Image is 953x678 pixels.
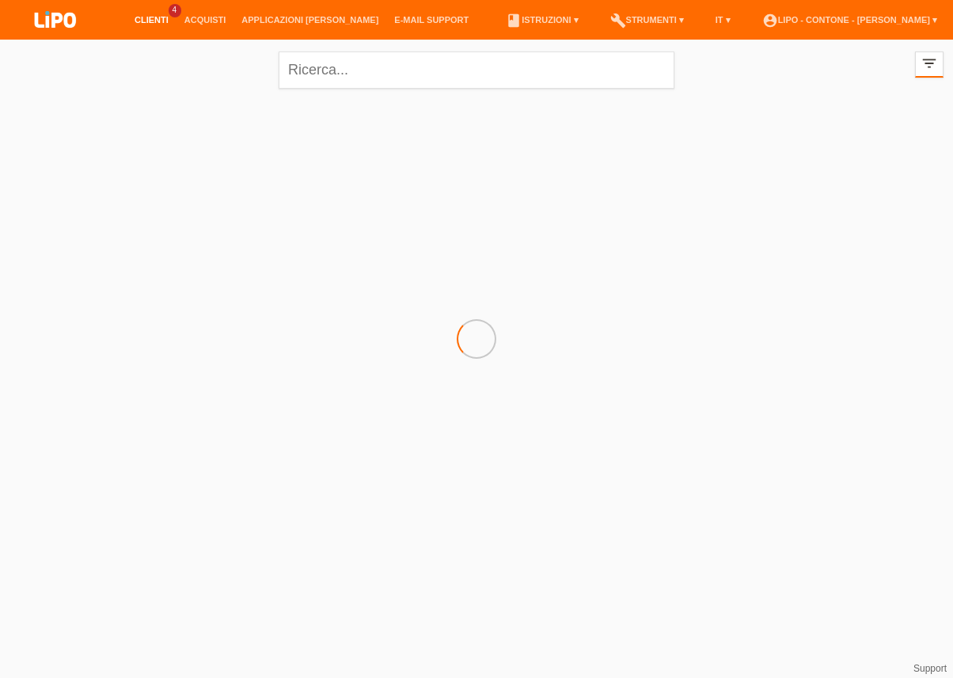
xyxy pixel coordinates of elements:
input: Ricerca... [279,51,674,89]
a: Applicazioni [PERSON_NAME] [234,15,386,25]
i: filter_list [921,55,938,72]
a: E-mail Support [386,15,476,25]
a: LIPO pay [16,32,95,44]
a: Clienti [127,15,177,25]
a: Support [913,663,947,674]
a: buildStrumenti ▾ [602,15,692,25]
a: IT ▾ [708,15,738,25]
i: build [610,13,626,29]
a: account_circleLIPO - Contone - [PERSON_NAME] ▾ [754,15,945,25]
a: bookIstruzioni ▾ [498,15,586,25]
i: book [506,13,522,29]
span: 4 [169,4,181,17]
i: account_circle [762,13,778,29]
a: Acquisti [177,15,234,25]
